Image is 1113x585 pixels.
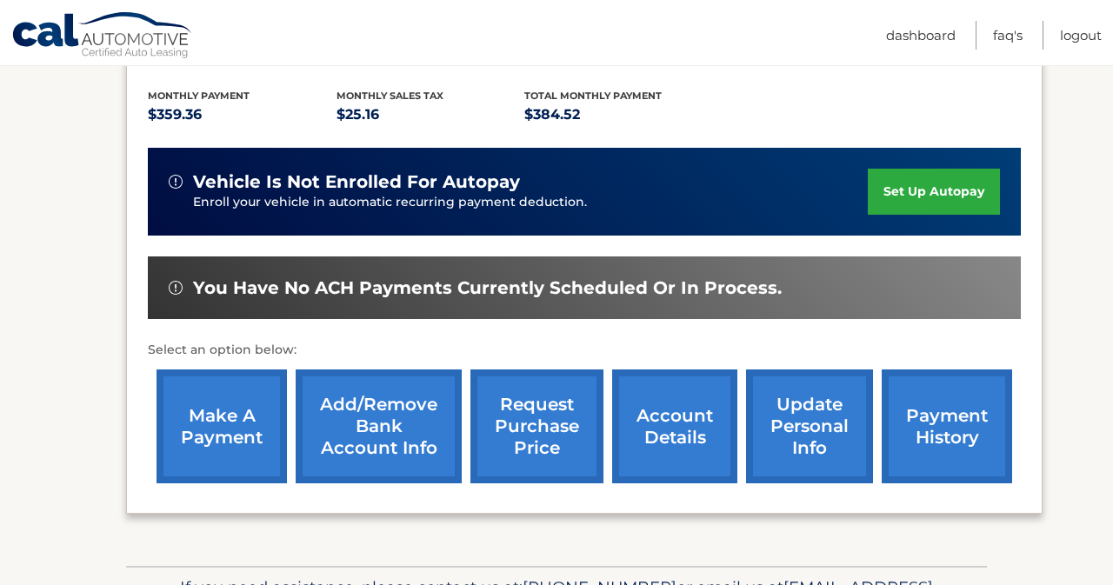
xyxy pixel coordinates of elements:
span: vehicle is not enrolled for autopay [193,171,520,193]
img: alert-white.svg [169,175,183,189]
span: You have no ACH payments currently scheduled or in process. [193,277,782,299]
span: Total Monthly Payment [524,90,662,102]
a: set up autopay [868,169,1000,215]
p: Enroll your vehicle in automatic recurring payment deduction. [193,193,868,212]
a: update personal info [746,369,873,483]
img: alert-white.svg [169,281,183,295]
a: FAQ's [993,21,1023,50]
a: Add/Remove bank account info [296,369,462,483]
p: Select an option below: [148,340,1021,361]
span: Monthly Payment [148,90,250,102]
a: Cal Automotive [11,11,194,62]
p: $25.16 [337,103,525,127]
a: account details [612,369,737,483]
p: $384.52 [524,103,713,127]
a: make a payment [157,369,287,483]
a: Logout [1060,21,1102,50]
p: $359.36 [148,103,337,127]
a: Dashboard [886,21,956,50]
span: Monthly sales Tax [337,90,443,102]
a: request purchase price [470,369,603,483]
a: payment history [882,369,1012,483]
